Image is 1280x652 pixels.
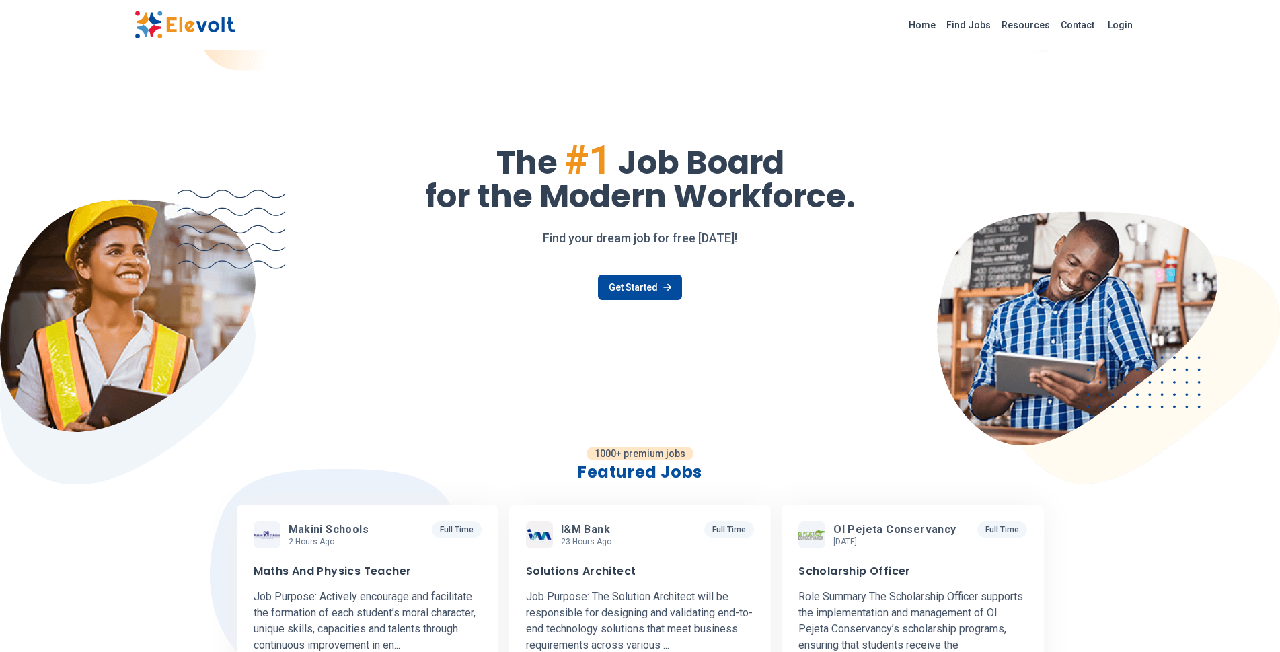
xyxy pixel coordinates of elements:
[135,229,1146,248] p: Find your dream job for free [DATE]!
[254,531,280,540] img: Makini Schools
[526,521,553,548] img: I&M Bank
[561,523,610,536] span: I&M Bank
[833,523,956,536] span: Ol Pejeta Conservancy
[1055,14,1100,36] a: Contact
[798,530,825,540] img: Ol Pejeta Conservancy
[704,521,754,538] p: Full Time
[289,523,369,536] span: Makini Schools
[289,536,375,547] p: 2 hours ago
[903,14,941,36] a: Home
[135,11,235,39] img: Elevolt
[941,14,996,36] a: Find Jobs
[598,275,682,300] a: Get Started
[254,565,412,578] h3: Maths And Physics Teacher
[977,521,1027,538] p: Full Time
[526,565,636,578] h3: Solutions Architect
[996,14,1055,36] a: Resources
[833,536,961,547] p: [DATE]
[798,565,911,578] h3: Scholarship Officer
[564,136,611,184] span: #1
[1100,11,1141,38] a: Login
[432,521,482,538] p: Full Time
[135,140,1146,213] h1: The Job Board for the Modern Workforce.
[561,536,615,547] p: 23 hours ago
